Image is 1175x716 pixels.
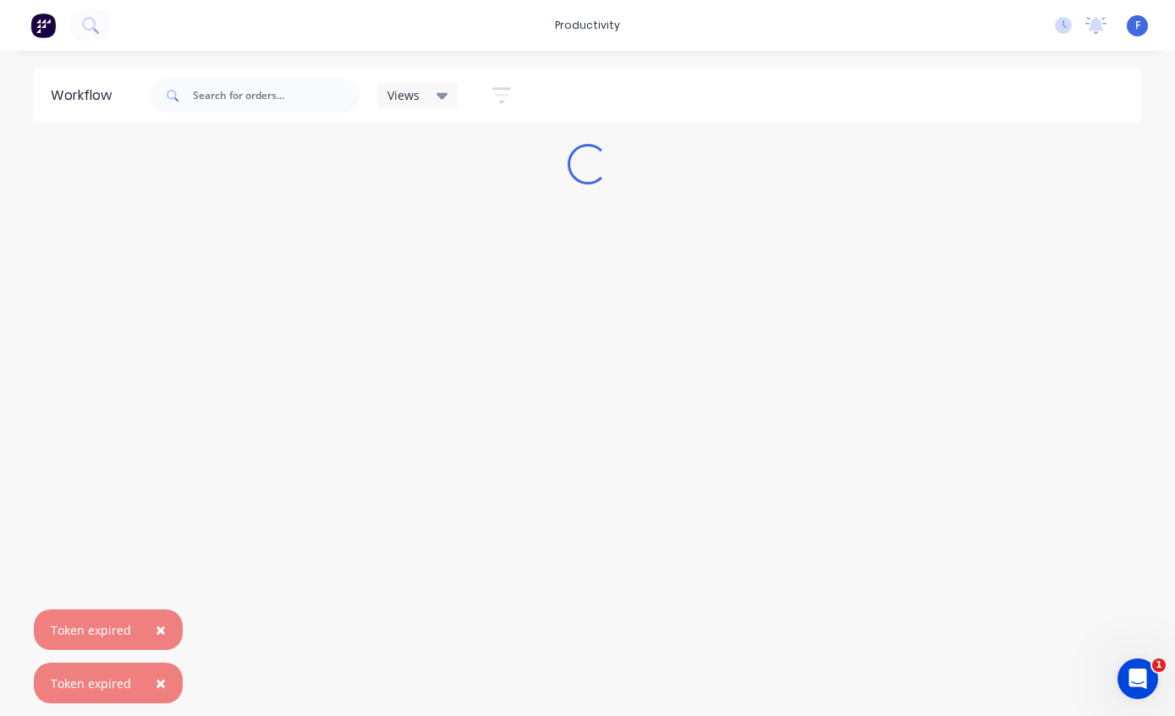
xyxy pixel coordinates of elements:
[156,671,166,695] span: ×
[139,609,183,650] button: Close
[51,675,131,692] div: Token expired
[1152,658,1166,672] span: 1
[30,13,56,38] img: Factory
[51,621,131,639] div: Token expired
[193,79,360,113] input: Search for orders...
[546,13,629,38] div: productivity
[387,86,420,104] span: Views
[1117,658,1158,699] iframe: Intercom live chat
[139,663,183,703] button: Close
[51,85,120,106] div: Workflow
[156,618,166,642] span: ×
[1135,18,1140,33] span: F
